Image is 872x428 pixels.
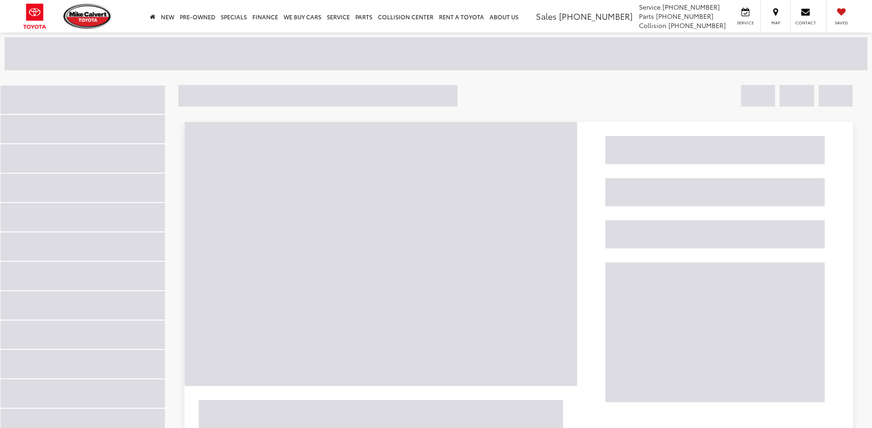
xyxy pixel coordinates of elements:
[536,10,557,22] span: Sales
[735,20,756,26] span: Service
[765,20,786,26] span: Map
[668,21,726,30] span: [PHONE_NUMBER]
[639,2,661,11] span: Service
[795,20,816,26] span: Contact
[559,10,633,22] span: [PHONE_NUMBER]
[831,20,851,26] span: Saved
[63,4,112,29] img: Mike Calvert Toyota
[656,11,713,21] span: [PHONE_NUMBER]
[662,2,720,11] span: [PHONE_NUMBER]
[639,21,667,30] span: Collision
[639,11,654,21] span: Parts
